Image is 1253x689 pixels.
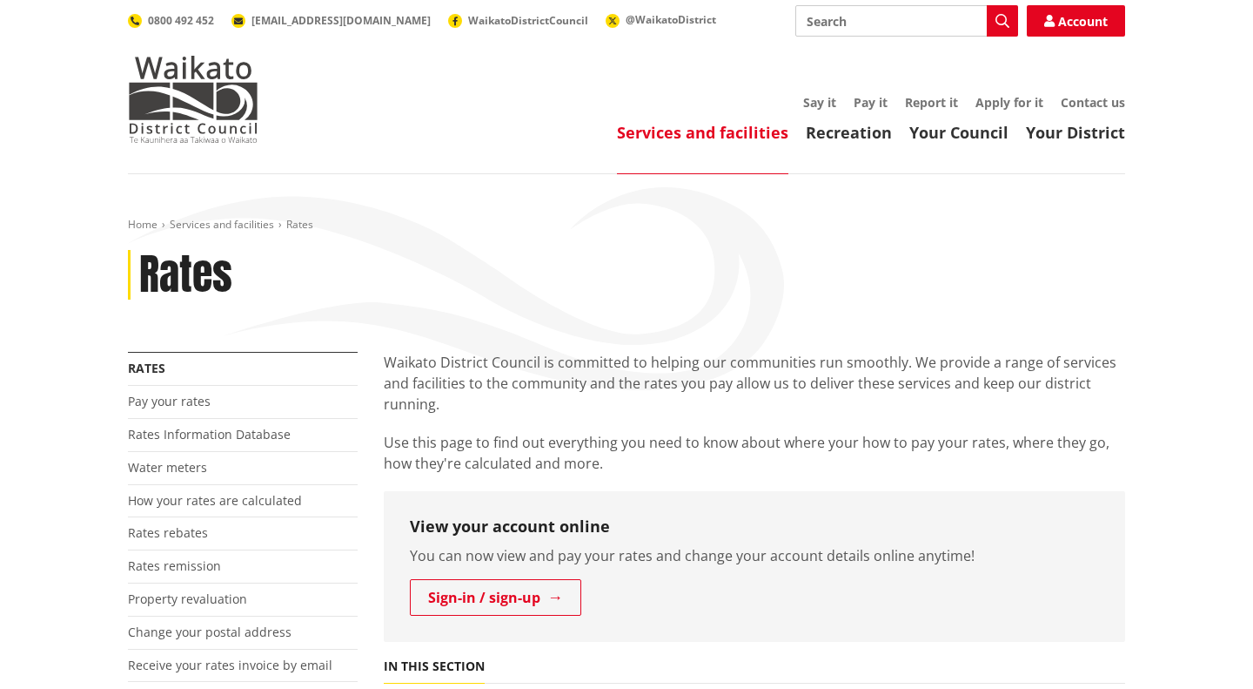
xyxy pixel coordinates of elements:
[384,659,485,674] h5: In this section
[617,122,788,143] a: Services and facilities
[128,360,165,376] a: Rates
[128,492,302,509] a: How your rates are calculated
[384,432,1125,474] p: Use this page to find out everything you need to know about where your how to pay your rates, whe...
[1027,5,1125,37] a: Account
[626,12,716,27] span: @WaikatoDistrict
[128,426,291,442] a: Rates Information Database
[128,657,332,673] a: Receive your rates invoice by email
[286,217,313,232] span: Rates
[606,12,716,27] a: @WaikatoDistrict
[128,217,157,232] a: Home
[128,524,208,541] a: Rates rebates
[128,459,207,476] a: Water meters
[806,122,892,143] a: Recreation
[139,250,232,301] h1: Rates
[128,218,1125,233] nav: breadcrumb
[909,122,1008,143] a: Your Council
[905,94,958,111] a: Report it
[128,56,258,143] img: Waikato District Council - Te Kaunihera aa Takiwaa o Waikato
[795,5,1018,37] input: Search input
[448,13,588,28] a: WaikatoDistrictCouncil
[384,352,1125,415] p: Waikato District Council is committed to helping our communities run smoothly. We provide a range...
[148,13,214,28] span: 0800 492 452
[1026,122,1125,143] a: Your District
[975,94,1043,111] a: Apply for it
[410,545,1099,566] p: You can now view and pay your rates and change your account details online anytime!
[1061,94,1125,111] a: Contact us
[128,591,247,607] a: Property revaluation
[170,217,274,232] a: Services and facilities
[128,13,214,28] a: 0800 492 452
[410,517,1099,537] h3: View your account online
[854,94,888,111] a: Pay it
[410,579,581,616] a: Sign-in / sign-up
[231,13,431,28] a: [EMAIL_ADDRESS][DOMAIN_NAME]
[251,13,431,28] span: [EMAIL_ADDRESS][DOMAIN_NAME]
[803,94,836,111] a: Say it
[128,393,211,409] a: Pay your rates
[468,13,588,28] span: WaikatoDistrictCouncil
[128,624,291,640] a: Change your postal address
[128,557,221,574] a: Rates remission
